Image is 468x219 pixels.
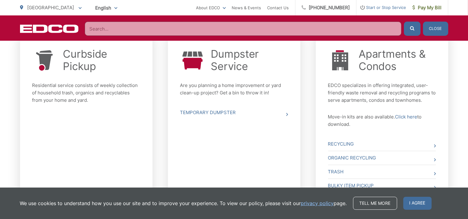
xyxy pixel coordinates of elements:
[403,197,432,210] span: I agree
[180,106,288,119] a: Temporary Dumpster
[413,4,442,11] span: Pay My Bill
[328,113,436,128] p: Move-in kits are also available. to download.
[20,200,347,207] p: We use cookies to understand how you use our site and to improve your experience. To view our pol...
[180,82,288,97] p: Are you planning a home improvement or yard clean-up project? Get a bin to throw it in!
[267,4,289,11] a: Contact Us
[85,22,401,36] input: Search
[353,197,397,210] a: Tell me more
[328,165,436,179] a: Trash
[404,22,421,36] button: Submit the search query.
[27,5,74,10] span: [GEOGRAPHIC_DATA]
[196,4,226,11] a: About EDCO
[20,24,79,33] a: EDCD logo. Return to the homepage.
[232,4,261,11] a: News & Events
[63,48,140,72] a: Curbside Pickup
[328,137,436,151] a: Recycling
[211,48,288,72] a: Dumpster Service
[395,113,417,121] a: Click here
[91,2,122,13] span: English
[328,82,436,104] p: EDCO specializes in offering integrated, user-friendly waste removal and recycling programs to se...
[328,151,436,165] a: Organic Recycling
[359,48,436,72] a: Apartments & Condos
[32,82,140,104] p: Residential service consists of weekly collection of household trash, organics and recyclables fr...
[328,179,436,192] a: Bulky Item Pickup
[301,200,334,207] a: privacy policy
[423,22,448,36] button: Close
